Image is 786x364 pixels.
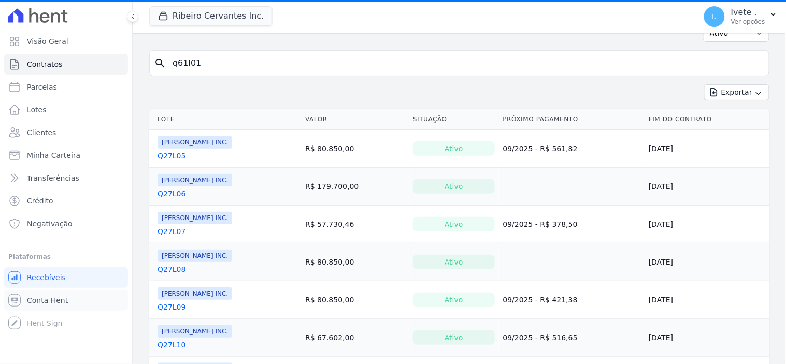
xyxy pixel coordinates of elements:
td: [DATE] [645,168,769,206]
a: Minha Carteira [4,145,128,166]
td: R$ 80.850,00 [301,130,409,168]
td: R$ 179.700,00 [301,168,409,206]
a: Crédito [4,191,128,211]
td: R$ 80.850,00 [301,243,409,281]
td: R$ 80.850,00 [301,281,409,319]
div: Ativo [413,293,495,307]
div: Ativo [413,217,495,231]
a: 09/2025 - R$ 421,38 [503,296,578,304]
a: Conta Hent [4,290,128,311]
span: [PERSON_NAME] INC. [158,136,232,149]
span: [PERSON_NAME] INC. [158,325,232,338]
p: Ivete . [731,7,765,18]
th: Situação [409,109,499,130]
input: Buscar por nome do lote [166,53,765,74]
button: I. Ivete . Ver opções [696,2,786,31]
a: Parcelas [4,77,128,97]
a: Q27L09 [158,302,185,312]
span: [PERSON_NAME] INC. [158,250,232,262]
span: Visão Geral [27,36,68,47]
div: Ativo [413,330,495,345]
span: Transferências [27,173,79,183]
div: Ativo [413,179,495,194]
a: Q27L05 [158,151,185,161]
div: Plataformas [8,251,124,263]
td: [DATE] [645,319,769,357]
a: Negativação [4,213,128,234]
p: Ver opções [731,18,765,26]
a: Q27L10 [158,340,185,350]
span: Negativação [27,219,73,229]
span: Minha Carteira [27,150,80,161]
span: Crédito [27,196,53,206]
span: Clientes [27,127,56,138]
span: Parcelas [27,82,57,92]
div: Ativo [413,255,495,269]
a: Contratos [4,54,128,75]
a: Q27L06 [158,188,185,199]
button: Exportar [704,84,769,100]
span: Contratos [27,59,62,69]
a: Q27L08 [158,264,185,274]
a: Clientes [4,122,128,143]
td: R$ 57.730,46 [301,206,409,243]
span: Recebíveis [27,272,66,283]
i: search [154,57,166,69]
span: [PERSON_NAME] INC. [158,287,232,300]
a: 09/2025 - R$ 561,82 [503,144,578,153]
th: Fim do Contrato [645,109,769,130]
a: Lotes [4,99,128,120]
span: Lotes [27,105,47,115]
th: Próximo Pagamento [499,109,645,130]
a: Visão Geral [4,31,128,52]
a: Recebíveis [4,267,128,288]
td: [DATE] [645,243,769,281]
td: R$ 67.602,00 [301,319,409,357]
span: [PERSON_NAME] INC. [158,212,232,224]
a: Q27L07 [158,226,185,237]
button: Ribeiro Cervantes Inc. [149,6,273,26]
a: 09/2025 - R$ 378,50 [503,220,578,228]
div: Ativo [413,141,495,156]
span: I. [712,13,717,20]
td: [DATE] [645,281,769,319]
th: Valor [301,109,409,130]
a: 09/2025 - R$ 516,65 [503,333,578,342]
td: [DATE] [645,130,769,168]
span: [PERSON_NAME] INC. [158,174,232,186]
td: [DATE] [645,206,769,243]
th: Lote [149,109,301,130]
a: Transferências [4,168,128,188]
span: Conta Hent [27,295,68,305]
